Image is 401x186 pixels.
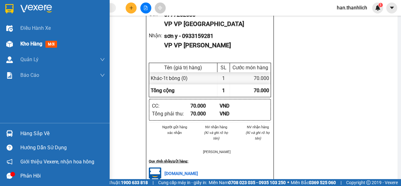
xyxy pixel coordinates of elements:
li: VP VP [GEOGRAPHIC_DATA] [3,27,43,47]
img: warehouse-icon [6,41,13,47]
span: mới [45,41,57,48]
sup: 1 [378,3,383,7]
img: warehouse-icon [6,25,13,32]
li: Người gửi hàng xác nhận [161,124,188,136]
div: VP VP [GEOGRAPHIC_DATA] [164,19,266,29]
div: SL [219,65,228,71]
span: 1 [379,3,382,7]
i: (Kí và ghi rõ họ tên) [204,130,228,141]
span: Khác - 1t bông (0) [151,75,188,81]
span: Tổng cộng [151,88,174,93]
span: Miền Bắc [291,179,336,186]
li: VP VP [PERSON_NAME] [43,27,83,40]
button: aim [155,3,166,13]
span: down [100,57,105,62]
li: [PERSON_NAME] [203,149,230,155]
li: NV nhận hàng [244,124,271,130]
button: plus [126,3,137,13]
span: 70.000 [254,88,269,93]
img: logo.jpg [149,167,161,180]
div: Tổng phải thu : [152,110,190,118]
div: Tên (giá trị hàng) [151,65,216,71]
span: file-add [143,6,148,10]
div: Hướng dẫn sử dụng [20,143,105,152]
button: file-add [140,3,151,13]
span: message [7,173,13,179]
strong: 0369 525 060 [309,180,336,185]
span: | [341,179,341,186]
li: NV nhận hàng [203,124,230,130]
span: | [153,179,154,186]
span: Cung cấp máy in - giấy in: [158,179,207,186]
div: CC : [152,102,190,110]
span: down [100,73,105,78]
img: logo-vxr [5,4,13,13]
div: 1 [217,72,230,84]
img: solution-icon [6,72,13,79]
div: VND [220,110,249,118]
span: Điều hành xe [20,24,51,32]
div: Nhận : [149,32,164,40]
span: environment [43,42,48,46]
span: Hỗ trợ kỹ thuật: [90,179,148,186]
div: 70.000 [230,72,271,84]
li: [PERSON_NAME] [3,3,91,15]
div: 70.000 [190,110,220,118]
b: Lô 6 0607 [GEOGRAPHIC_DATA], [GEOGRAPHIC_DATA] [43,41,82,74]
div: sơn y - 0933159281 [164,32,266,40]
span: Quản Lý [20,56,39,63]
div: Cước món hàng [232,65,269,71]
span: [DOMAIN_NAME] [164,171,198,176]
strong: 0708 023 035 - 0935 103 250 [228,180,286,185]
span: copyright [366,180,371,185]
span: Miền Nam [209,179,286,186]
span: 1 [222,88,225,93]
button: caret-down [386,3,397,13]
span: notification [7,159,13,165]
strong: 1900 633 818 [121,180,148,185]
span: aim [158,6,162,10]
span: ⚪️ [287,181,289,184]
i: (Kí và ghi rõ họ tên) [246,130,270,141]
span: Báo cáo [20,71,39,79]
span: caret-down [389,5,395,11]
span: Kho hàng [20,41,42,47]
span: Giới thiệu Vexere, nhận hoa hồng [20,158,94,166]
span: question-circle [7,145,13,151]
img: icon-new-feature [375,5,381,11]
div: VP VP [PERSON_NAME] [164,40,266,50]
span: plus [129,6,133,10]
div: 70.000 [190,102,220,110]
img: warehouse-icon [6,130,13,137]
div: Quy định nhận/gửi hàng : [149,158,271,164]
img: warehouse-icon [6,56,13,63]
div: Hàng sắp về [20,129,105,138]
div: VND [220,102,249,110]
div: Phản hồi [20,171,105,181]
span: han.thanhlich [332,4,372,12]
